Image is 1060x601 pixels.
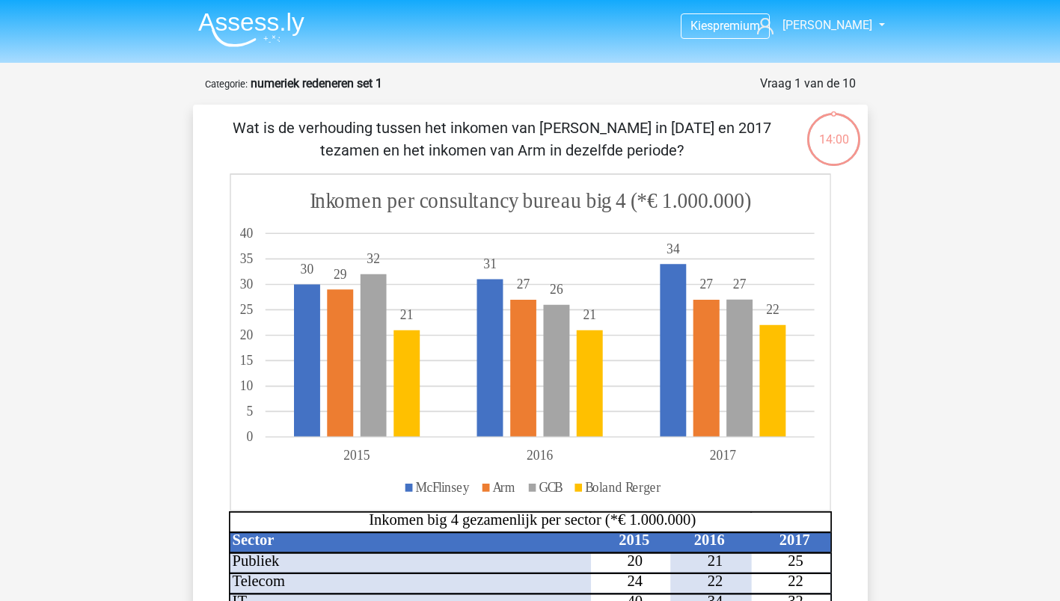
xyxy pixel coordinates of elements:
div: Vraag 1 van de 10 [760,75,856,93]
tspan: Arm [492,479,515,495]
p: Wat is de verhouding tussen het inkomen van [PERSON_NAME] in [DATE] en 2017 tezamen en het inkome... [217,117,788,161]
span: Kies [690,19,713,33]
tspan: 21 [707,552,723,569]
img: Assessly [198,12,304,47]
small: Categorie: [205,78,248,90]
tspan: 0 [246,429,253,445]
tspan: 35 [239,251,253,267]
tspan: 25 [788,552,803,569]
div: 14:00 [806,111,862,149]
tspan: 40 [239,225,253,241]
span: [PERSON_NAME] [782,18,872,32]
tspan: 2017 [779,531,809,548]
tspan: 5 [246,404,253,419]
a: [PERSON_NAME] [751,16,874,34]
tspan: 20 [239,327,253,343]
tspan: Telecom [232,573,284,589]
tspan: 2016 [693,531,724,548]
tspan: 26 [550,281,563,297]
strong: numeriek redeneren set 1 [251,76,382,90]
tspan: Inkomen big 4 gezamenlijk per sector (*€ 1.000.000) [369,511,696,528]
tspan: Publiek [232,552,279,569]
tspan: GCB [539,479,563,495]
tspan: 15 [239,353,253,369]
tspan: 2121 [399,307,595,323]
tspan: Inkomen per consultancy bureau big 4 (*€ 1.000.000) [310,188,751,214]
tspan: McFlinsey [415,479,470,495]
tspan: Sector [232,531,274,548]
tspan: 2727 [516,277,712,292]
tspan: 31 [483,256,497,271]
tspan: 2015 [619,531,649,548]
tspan: 25 [239,302,253,318]
tspan: 30 [239,277,253,292]
tspan: 32 [367,251,380,267]
span: premium [713,19,760,33]
tspan: 30 [300,261,313,277]
tspan: 10 [239,378,253,394]
tspan: 22 [788,573,803,589]
tspan: 27 [732,277,746,292]
tspan: 22 [766,302,779,318]
tspan: 22 [707,573,723,589]
tspan: 29 [334,266,347,282]
a: Kiespremium [681,16,769,36]
tspan: 24 [627,573,643,589]
tspan: Boland Rerger [585,479,661,495]
tspan: 34 [666,241,679,256]
tspan: 201520162017 [343,448,736,463]
tspan: 20 [627,552,643,569]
